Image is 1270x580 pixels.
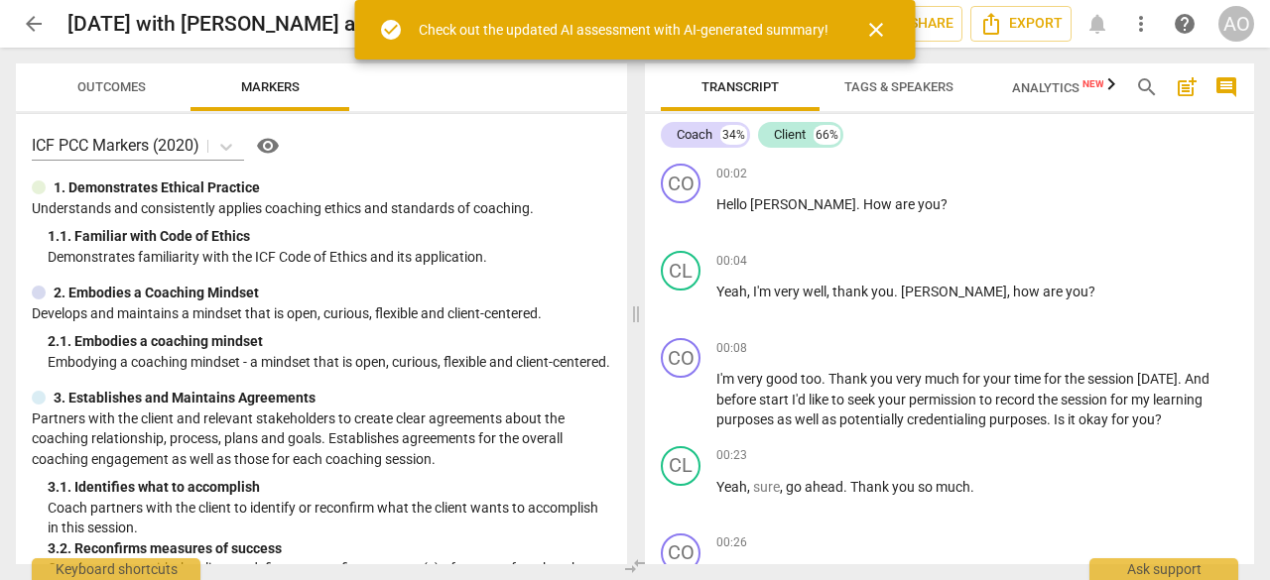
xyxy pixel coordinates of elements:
[880,12,953,36] span: Share
[814,125,840,145] div: 66%
[48,498,611,538] p: Coach partners with the client to identify or reconfirm what the client wants to accomplish in th...
[753,284,774,299] span: I'm
[1111,411,1132,427] span: for
[892,479,918,495] span: you
[241,79,300,94] span: Markers
[1185,371,1209,387] span: And
[863,196,895,212] span: How
[864,18,888,42] span: close
[805,479,843,495] span: ahead
[753,479,780,495] span: Filler word
[856,196,863,212] span: .
[1044,371,1065,387] span: for
[925,371,962,387] span: much
[716,534,747,551] span: 00:26
[918,479,936,495] span: so
[786,479,805,495] span: go
[871,284,894,299] span: you
[747,284,753,299] span: ,
[828,371,870,387] span: Thank
[777,411,795,427] span: as
[878,392,909,407] span: your
[661,338,700,378] div: Change speaker
[1054,411,1068,427] span: Is
[716,411,777,427] span: purposes
[1088,284,1095,299] span: ?
[716,340,747,357] span: 00:08
[936,479,970,495] span: much
[1082,78,1104,89] span: New
[379,18,403,42] span: check_circle
[989,411,1047,427] span: purposes
[1061,392,1110,407] span: session
[1210,71,1242,103] button: Show/Hide comments
[716,447,747,464] span: 00:23
[48,247,611,268] p: Demonstrates familiarity with the ICF Code of Ethics and its application.
[852,6,900,54] button: Close
[1068,411,1079,427] span: it
[979,12,1063,36] span: Export
[1047,411,1054,427] span: .
[822,371,828,387] span: .
[54,177,260,198] p: 1. Demonstrates Ethical Practice
[716,392,759,407] span: before
[720,125,747,145] div: 34%
[1135,75,1159,99] span: search
[839,411,907,427] span: potentially
[252,130,284,162] button: Help
[1065,371,1087,387] span: the
[962,371,983,387] span: for
[22,12,46,36] span: arrow_back
[1038,392,1061,407] span: the
[844,79,953,94] span: Tags & Speakers
[983,371,1014,387] span: your
[1153,392,1203,407] span: learning
[809,392,831,407] span: like
[766,371,801,387] span: good
[677,125,712,145] div: Coach
[774,125,806,145] div: Client
[1214,75,1238,99] span: comment
[1110,392,1131,407] span: for
[1087,371,1137,387] span: session
[1007,284,1013,299] span: ,
[1175,75,1199,99] span: post_add
[54,388,316,408] p: 3. Establishes and Maintains Agreements
[792,392,809,407] span: I'd
[661,446,700,486] div: Change speaker
[1167,6,1203,42] a: Help
[716,196,750,212] span: Hello
[1137,371,1178,387] span: [DATE]
[244,130,284,162] a: Help
[54,283,259,303] p: 2. Embodies a Coaching Mindset
[896,371,925,387] span: very
[419,20,828,41] div: Check out the updated AI assessment with AI-generated summary!
[1013,284,1043,299] span: how
[716,253,747,270] span: 00:04
[48,538,611,559] div: 3. 2. Reconfirms measures of success
[32,134,199,157] p: ICF PCC Markers (2020)
[1014,371,1044,387] span: time
[32,303,611,324] p: Develops and maintains a mindset that is open, curious, flexible and client-centered.
[1131,392,1153,407] span: my
[895,196,918,212] span: are
[894,284,901,299] span: .
[701,79,779,94] span: Transcript
[1178,371,1185,387] span: .
[870,371,896,387] span: you
[32,198,611,219] p: Understands and consistently applies coaching ethics and standards of coaching.
[1043,284,1066,299] span: are
[774,284,803,299] span: very
[256,134,280,158] span: visibility
[831,392,847,407] span: to
[716,371,737,387] span: I'm
[1218,6,1254,42] button: AO
[901,284,1007,299] span: [PERSON_NAME]
[979,392,995,407] span: to
[871,6,962,42] button: Share
[32,408,611,470] p: Partners with the client and relevant stakeholders to create clear agreements about the coaching ...
[1131,71,1163,103] button: Search
[48,331,611,352] div: 2. 1. Embodies a coaching mindset
[850,479,892,495] span: Thank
